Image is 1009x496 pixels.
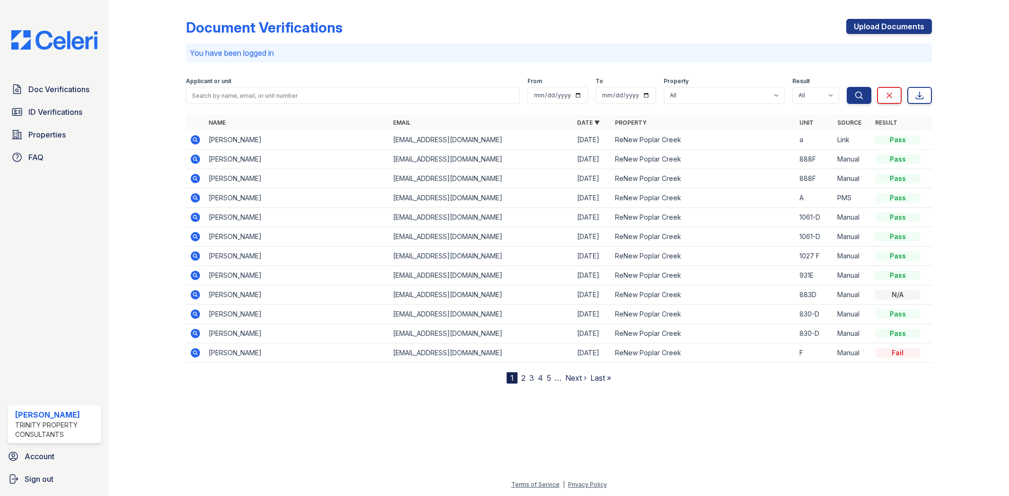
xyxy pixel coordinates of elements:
[834,188,871,208] td: PMS
[4,470,105,488] a: Sign out
[8,80,101,99] a: Doc Verifications
[389,169,573,188] td: [EMAIL_ADDRESS][DOMAIN_NAME]
[4,30,105,50] img: CE_Logo_Blue-a8612792a0a2168367f1c8372b55b34899dd931a85d93a1a3d3e32e68fde9ad4.png
[846,19,932,34] a: Upload Documents
[796,343,834,363] td: F
[875,251,921,261] div: Pass
[799,119,814,126] a: Unit
[186,19,342,36] div: Document Verifications
[611,266,795,285] td: ReNew Poplar Creek
[875,193,921,203] div: Pass
[555,372,562,384] span: …
[573,247,611,266] td: [DATE]
[205,169,389,188] td: [PERSON_NAME]
[8,148,101,167] a: FAQ
[796,188,834,208] td: A
[834,227,871,247] td: Manual
[611,188,795,208] td: ReNew Poplar Creek
[834,130,871,150] td: Link
[573,305,611,324] td: [DATE]
[25,451,54,462] span: Account
[186,87,519,104] input: Search by name, email, or unit number
[389,227,573,247] td: [EMAIL_ADDRESS][DOMAIN_NAME]
[389,324,573,343] td: [EMAIL_ADDRESS][DOMAIN_NAME]
[529,373,534,383] a: 3
[8,103,101,121] a: ID Verifications
[611,227,795,247] td: ReNew Poplar Creek
[834,208,871,227] td: Manual
[205,150,389,169] td: [PERSON_NAME]
[205,324,389,343] td: [PERSON_NAME]
[796,150,834,169] td: 888F
[577,119,600,126] a: Date ▼
[205,130,389,150] td: [PERSON_NAME]
[834,266,871,285] td: Manual
[389,343,573,363] td: [EMAIL_ADDRESS][DOMAIN_NAME]
[389,150,573,169] td: [EMAIL_ADDRESS][DOMAIN_NAME]
[837,119,861,126] a: Source
[875,119,897,126] a: Result
[563,481,565,488] div: |
[611,305,795,324] td: ReNew Poplar Creek
[205,247,389,266] td: [PERSON_NAME]
[611,208,795,227] td: ReNew Poplar Creek
[186,77,231,85] label: Applicant or unit
[590,373,611,383] a: Last »
[615,119,647,126] a: Property
[15,409,97,420] div: [PERSON_NAME]
[792,77,810,85] label: Result
[834,247,871,266] td: Manual
[538,373,543,383] a: 4
[205,208,389,227] td: [PERSON_NAME]
[573,150,611,169] td: [DATE]
[25,473,53,485] span: Sign out
[28,152,44,163] span: FAQ
[875,213,921,222] div: Pass
[875,174,921,183] div: Pass
[389,285,573,305] td: [EMAIL_ADDRESS][DOMAIN_NAME]
[834,285,871,305] td: Manual
[205,188,389,208] td: [PERSON_NAME]
[875,232,921,241] div: Pass
[796,285,834,305] td: 883D
[875,271,921,280] div: Pass
[568,481,607,488] a: Privacy Policy
[611,169,795,188] td: ReNew Poplar Creek
[389,208,573,227] td: [EMAIL_ADDRESS][DOMAIN_NAME]
[507,372,518,384] div: 1
[205,343,389,363] td: [PERSON_NAME]
[834,150,871,169] td: Manual
[875,348,921,358] div: Fail
[796,227,834,247] td: 1061-D
[389,247,573,266] td: [EMAIL_ADDRESS][DOMAIN_NAME]
[611,130,795,150] td: ReNew Poplar Creek
[611,247,795,266] td: ReNew Poplar Creek
[596,77,603,85] label: To
[28,106,82,118] span: ID Verifications
[15,420,97,439] div: Trinity Property Consultants
[875,329,921,338] div: Pass
[834,305,871,324] td: Manual
[565,373,587,383] a: Next ›
[834,169,871,188] td: Manual
[796,247,834,266] td: 1027 F
[834,324,871,343] td: Manual
[205,305,389,324] td: [PERSON_NAME]
[4,447,105,466] a: Account
[664,77,689,85] label: Property
[573,188,611,208] td: [DATE]
[796,169,834,188] td: 888F
[389,266,573,285] td: [EMAIL_ADDRESS][DOMAIN_NAME]
[573,324,611,343] td: [DATE]
[834,343,871,363] td: Manual
[611,343,795,363] td: ReNew Poplar Creek
[573,285,611,305] td: [DATE]
[389,305,573,324] td: [EMAIL_ADDRESS][DOMAIN_NAME]
[389,188,573,208] td: [EMAIL_ADDRESS][DOMAIN_NAME]
[875,290,921,299] div: N/A
[573,130,611,150] td: [DATE]
[521,373,526,383] a: 2
[875,154,921,164] div: Pass
[611,285,795,305] td: ReNew Poplar Creek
